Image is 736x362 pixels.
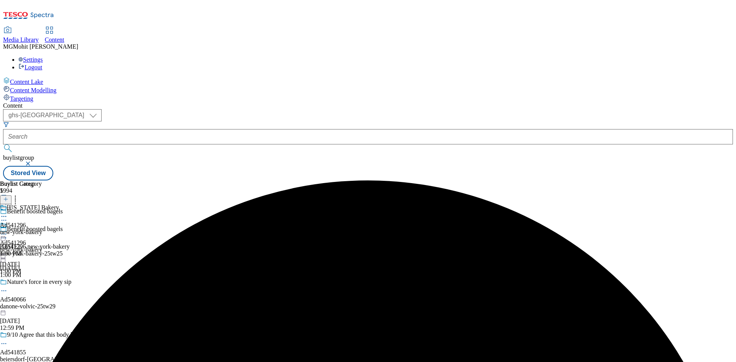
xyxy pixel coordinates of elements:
div: Benefit boosted bagels [7,226,63,233]
span: Content Modelling [10,87,56,93]
span: Media Library [3,36,39,43]
span: Content Lake [10,79,43,85]
input: Search [3,129,733,144]
span: Mohit [PERSON_NAME] [13,43,78,50]
div: Content [3,102,733,109]
a: Content [45,27,64,43]
div: Nature's force in every sip [7,278,71,285]
a: Content Modelling [3,85,733,94]
a: Media Library [3,27,39,43]
div: Benefit boosted bagels [7,208,63,215]
span: Targeting [10,95,33,102]
div: [US_STATE] Bakery [7,204,59,211]
span: buylistgroup [3,154,34,161]
span: MG [3,43,13,50]
a: Content Lake [3,77,733,85]
div: 9/10 Agree that this body lotion absorvs in second [7,331,130,338]
a: Settings [18,56,43,63]
a: Logout [18,64,42,70]
a: Targeting [3,94,733,102]
span: Content [45,36,64,43]
button: Stored View [3,166,53,180]
svg: Search Filters [3,121,9,128]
